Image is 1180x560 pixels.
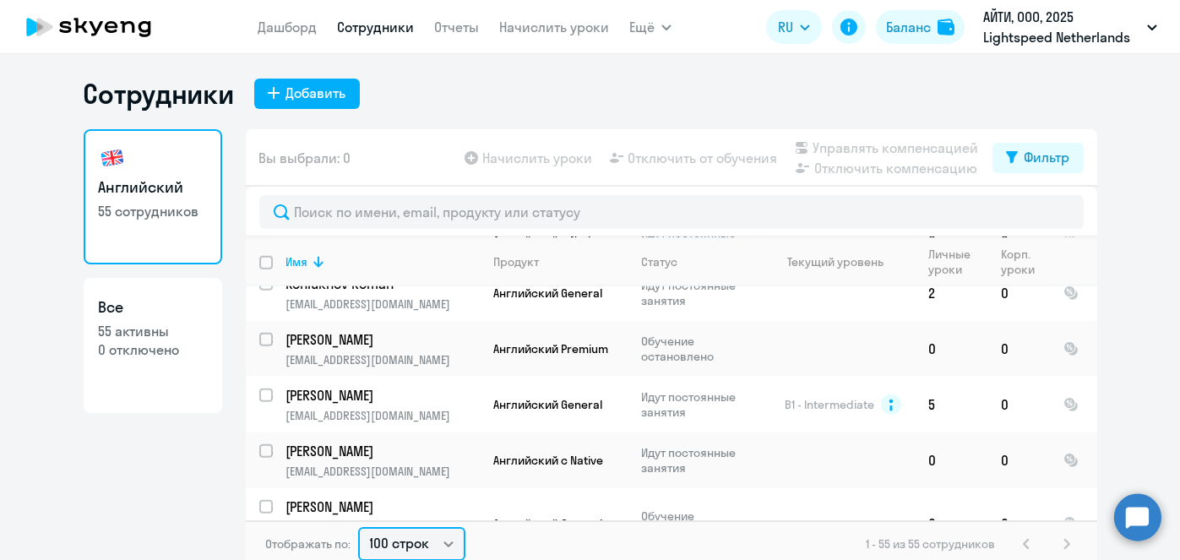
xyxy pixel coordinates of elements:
[494,397,603,412] span: Английский General
[259,195,1084,229] input: Поиск по имени, email, продукту или статусу
[988,377,1050,432] td: 0
[988,265,1050,321] td: 0
[988,432,1050,488] td: 0
[286,442,477,460] p: [PERSON_NAME]
[434,19,479,35] a: Отчеты
[988,321,1050,377] td: 0
[886,17,931,37] div: Баланс
[286,497,477,516] p: [PERSON_NAME]
[642,278,758,308] p: Идут постоянные занятия
[494,453,604,468] span: Английский с Native
[84,77,234,111] h1: Сотрудники
[286,254,480,269] div: Имя
[286,296,480,312] p: [EMAIL_ADDRESS][DOMAIN_NAME]
[99,177,207,198] h3: Английский
[787,254,884,269] div: Текущий уровень
[286,464,480,479] p: [EMAIL_ADDRESS][DOMAIN_NAME]
[286,330,477,349] p: [PERSON_NAME]
[642,508,758,539] p: Обучение остановлено
[494,341,609,356] span: Английский Premium
[286,352,480,367] p: [EMAIL_ADDRESS][DOMAIN_NAME]
[99,322,207,340] p: 55 активны
[84,278,222,413] a: Все55 активны0 отключено
[642,445,758,476] p: Идут постоянные занятия
[766,10,822,44] button: RU
[916,488,988,559] td: 0
[494,285,603,301] span: Английский General
[99,202,207,220] p: 55 сотрудников
[499,19,609,35] a: Начислить уроки
[494,254,540,269] div: Продукт
[992,143,1084,173] button: Фильтр
[1002,247,1049,277] div: Корп. уроки
[642,334,758,364] p: Обучение остановлено
[259,148,351,168] span: Вы выбрали: 0
[629,10,672,44] button: Ещё
[286,330,480,349] a: [PERSON_NAME]
[867,536,996,552] span: 1 - 55 из 55 сотрудников
[99,340,207,359] p: 0 отключено
[1025,147,1070,167] div: Фильтр
[286,254,308,269] div: Имя
[258,19,317,35] a: Дашборд
[916,377,988,432] td: 5
[642,389,758,420] p: Идут постоянные занятия
[286,408,480,423] p: [EMAIL_ADDRESS][DOMAIN_NAME]
[916,265,988,321] td: 2
[286,497,480,516] a: [PERSON_NAME]
[99,144,126,171] img: english
[938,19,954,35] img: balance
[785,397,874,412] span: B1 - Intermediate
[254,79,360,109] button: Добавить
[286,386,480,405] a: [PERSON_NAME]
[929,247,987,277] div: Личные уроки
[778,17,793,37] span: RU
[988,488,1050,559] td: 0
[286,442,480,460] a: [PERSON_NAME]
[876,10,965,44] button: Балансbalance
[916,432,988,488] td: 0
[772,254,915,269] div: Текущий уровень
[99,296,207,318] h3: Все
[983,7,1140,47] p: АЙТИ, ООО, 2025 Lightspeed Netherlands B.V. 177855
[286,386,477,405] p: [PERSON_NAME]
[84,129,222,264] a: Английский55 сотрудников
[286,519,480,550] p: [PERSON_NAME][EMAIL_ADDRESS][DOMAIN_NAME]
[266,536,351,552] span: Отображать по:
[642,254,678,269] div: Статус
[286,83,346,103] div: Добавить
[916,321,988,377] td: 0
[975,7,1166,47] button: АЙТИ, ООО, 2025 Lightspeed Netherlands B.V. 177855
[337,19,414,35] a: Сотрудники
[629,17,655,37] span: Ещё
[494,516,603,531] span: Английский General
